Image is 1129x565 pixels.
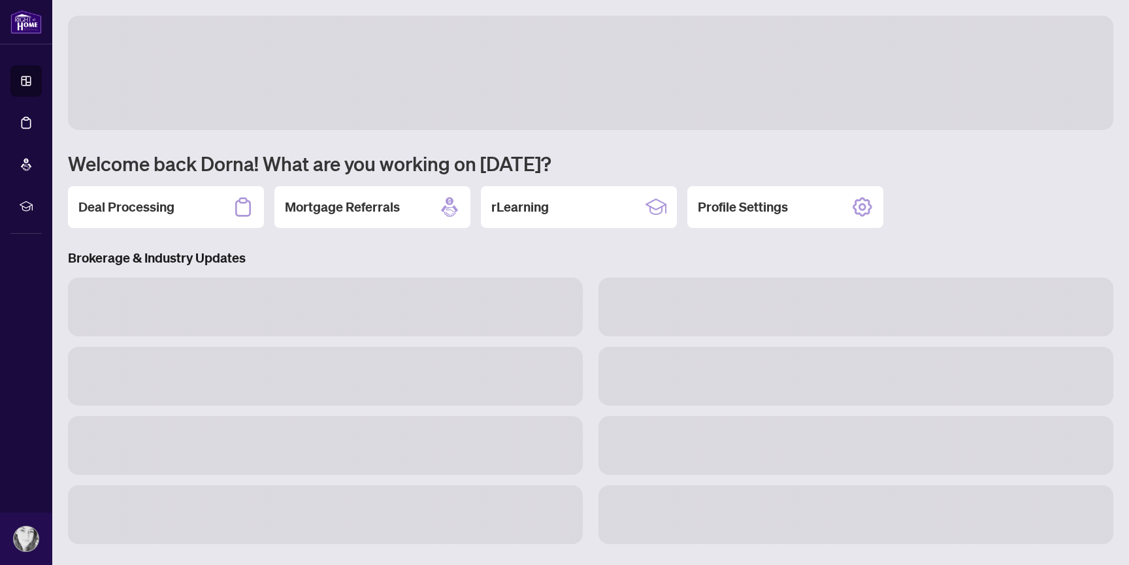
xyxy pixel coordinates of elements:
h2: Deal Processing [78,198,174,216]
img: logo [10,10,42,34]
img: Profile Icon [14,526,39,551]
h2: rLearning [491,198,549,216]
h3: Brokerage & Industry Updates [68,249,1113,267]
h1: Welcome back Dorna! What are you working on [DATE]? [68,151,1113,176]
h2: Profile Settings [698,198,788,216]
h2: Mortgage Referrals [285,198,400,216]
